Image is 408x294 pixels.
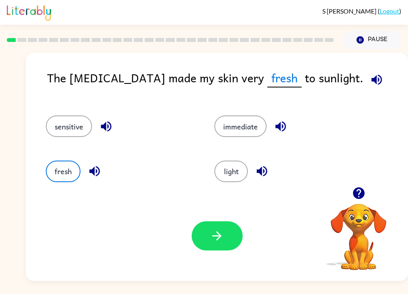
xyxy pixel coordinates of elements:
[343,31,401,49] button: Pause
[46,115,92,137] button: sensitive
[214,161,248,182] button: light
[46,161,80,182] button: fresh
[214,115,267,137] button: immediate
[322,7,378,15] span: S [PERSON_NAME]
[267,69,302,87] span: fresh
[380,7,399,15] a: Logout
[47,69,408,99] div: The [MEDICAL_DATA] made my skin very to sunlight.
[319,191,398,271] video: Your browser must support playing .mp4 files to use Literably. Please try using another browser.
[322,7,401,15] div: ( )
[7,3,51,21] img: Literably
